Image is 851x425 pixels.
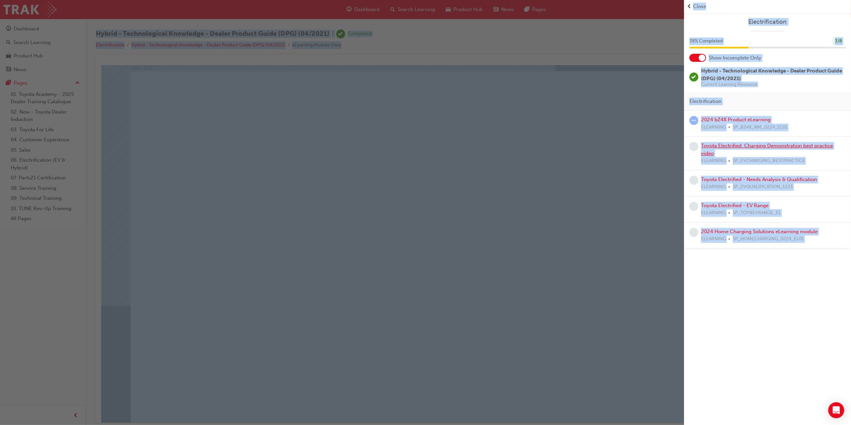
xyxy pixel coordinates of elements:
span: learningRecordVerb_ATTEMPT-icon [689,116,698,125]
a: 2024 bZ4X Product eLearning [701,117,771,123]
a: 2024 Home Charging Solutions eLearning module [701,229,818,235]
span: ELEARNING [701,235,726,243]
span: ELEARNING [701,124,726,131]
span: prev-icon [687,3,692,10]
span: SP_BZ4X_NM_0224_EL01 [733,124,788,131]
span: SP_HOMECHARGING_0224_EL01 [733,235,804,243]
span: learningRecordVerb_NONE-icon [689,202,698,211]
span: learningRecordVerb_NONE-icon [689,228,698,237]
span: ELEARNING [701,183,726,191]
span: ELEARNING [701,157,726,165]
span: ELEARNING [701,209,726,217]
span: 38 % Completed [689,37,723,45]
a: Electrification [689,18,846,26]
button: prev-iconClose [687,3,848,10]
a: Toyota Electrified - Needs Analysis & Qualification [701,176,817,182]
div: Open Intercom Messenger [828,402,844,418]
a: Toyota Electrified: Charging Demonstration best practice video [701,143,833,156]
span: learningRecordVerb_NONE-icon [689,142,698,151]
span: Current Learning Resource [701,82,846,87]
span: Electrification [689,98,721,105]
span: learningRecordVerb_COMPLETE-icon [689,73,698,82]
span: SP_TOYBEVRANGE_EL [733,209,781,217]
div: 3 / 8 [833,37,844,46]
a: Toyota Electrified - EV Range [701,202,769,208]
span: Show Incomplete Only [709,54,761,62]
span: SP_EVCHARGING_BESTPRACTICE [733,157,805,165]
span: Hybrid - Technological Knowledge - Dealer Product Guide (DPG) (04/2021) [701,68,842,82]
span: SP_EVQUALIFICATION_1223 [733,183,793,191]
span: learningRecordVerb_NONE-icon [689,176,698,185]
span: Close [693,3,706,10]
